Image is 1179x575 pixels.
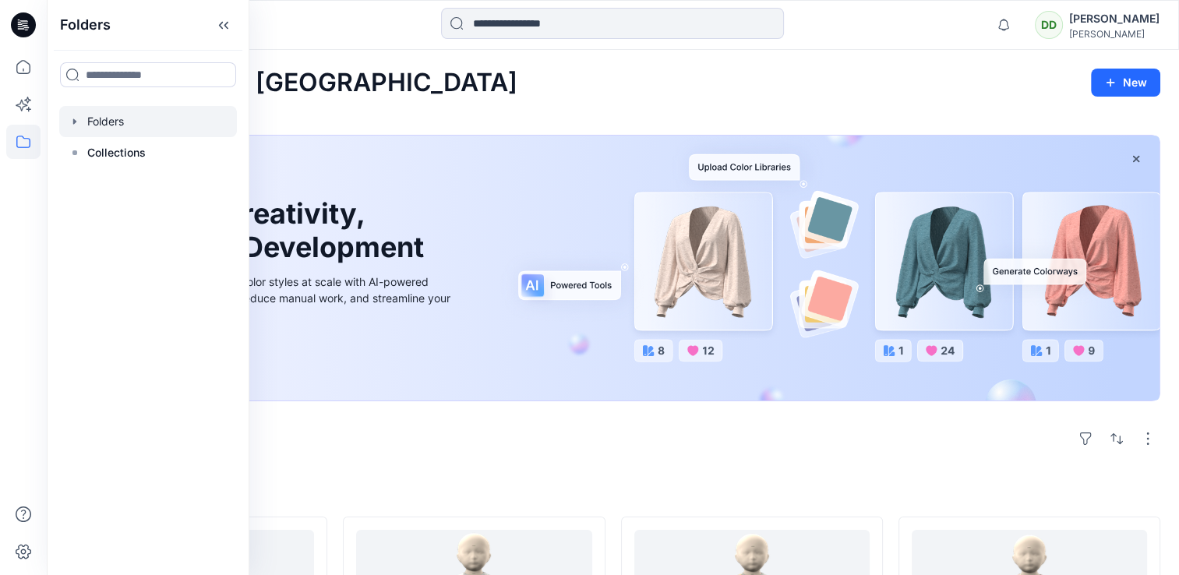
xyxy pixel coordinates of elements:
h2: Welcome back, [GEOGRAPHIC_DATA] [65,69,517,97]
a: Discover more [104,341,454,372]
p: Collections [87,143,146,162]
button: New [1091,69,1160,97]
div: [PERSON_NAME] [1069,28,1160,40]
h1: Unleash Creativity, Speed Up Development [104,197,431,264]
div: DD [1035,11,1063,39]
div: [PERSON_NAME] [1069,9,1160,28]
div: Explore ideas faster and recolor styles at scale with AI-powered tools that boost creativity, red... [104,273,454,323]
h4: Styles [65,482,1160,501]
